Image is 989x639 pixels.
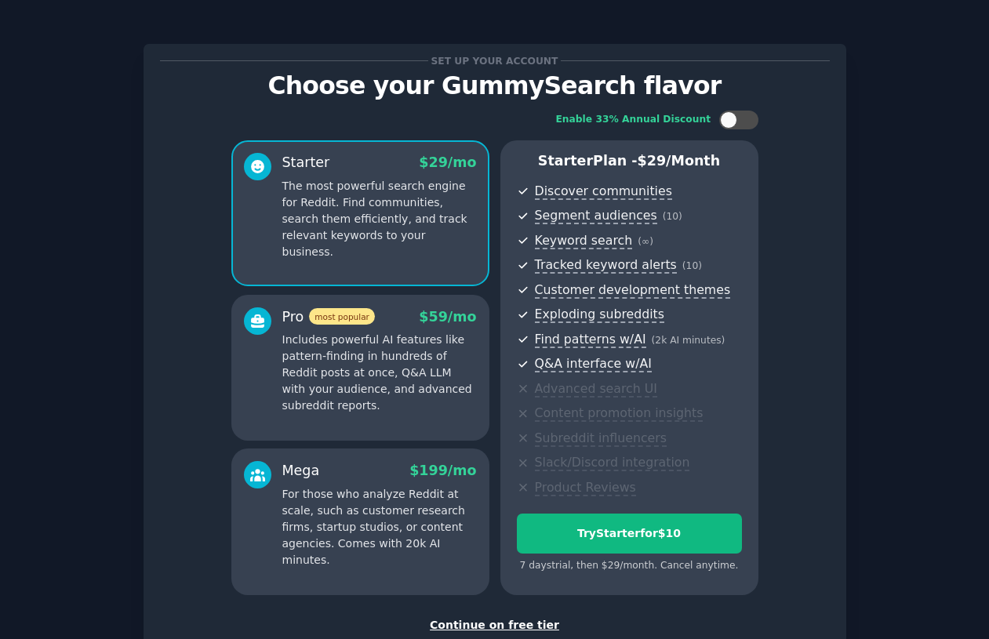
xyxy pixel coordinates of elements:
span: ( 10 ) [663,211,682,222]
div: 7 days trial, then $ 29 /month . Cancel anytime. [517,559,742,573]
span: Q&A interface w/AI [535,356,652,372]
div: Pro [282,307,375,327]
span: Discover communities [535,183,672,200]
span: Set up your account [428,53,561,69]
span: Find patterns w/AI [535,332,646,348]
span: Exploding subreddits [535,307,664,323]
span: ( 2k AI minutes ) [652,335,725,346]
span: $ 199 /mo [409,463,476,478]
span: $ 59 /mo [419,309,476,325]
span: Keyword search [535,233,633,249]
span: $ 29 /month [638,153,721,169]
button: TryStarterfor$10 [517,514,742,554]
div: Continue on free tier [160,617,830,634]
div: Starter [282,153,330,172]
span: ( 10 ) [682,260,702,271]
span: Subreddit influencers [535,430,667,447]
span: Tracked keyword alerts [535,257,677,274]
div: Enable 33% Annual Discount [556,113,711,127]
span: Slack/Discord integration [535,455,690,471]
p: For those who analyze Reddit at scale, such as customer research firms, startup studios, or conte... [282,486,477,568]
span: $ 29 /mo [419,154,476,170]
span: most popular [309,308,375,325]
span: Content promotion insights [535,405,704,422]
span: ( ∞ ) [638,236,653,247]
span: Segment audiences [535,208,657,224]
span: Product Reviews [535,480,636,496]
p: Includes powerful AI features like pattern-finding in hundreds of Reddit posts at once, Q&A LLM w... [282,332,477,414]
p: Choose your GummySearch flavor [160,72,830,100]
div: Mega [282,461,320,481]
p: Starter Plan - [517,151,742,171]
span: Customer development themes [535,282,731,299]
span: Advanced search UI [535,381,657,398]
div: Try Starter for $10 [518,525,741,542]
p: The most powerful search engine for Reddit. Find communities, search them efficiently, and track ... [282,178,477,260]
